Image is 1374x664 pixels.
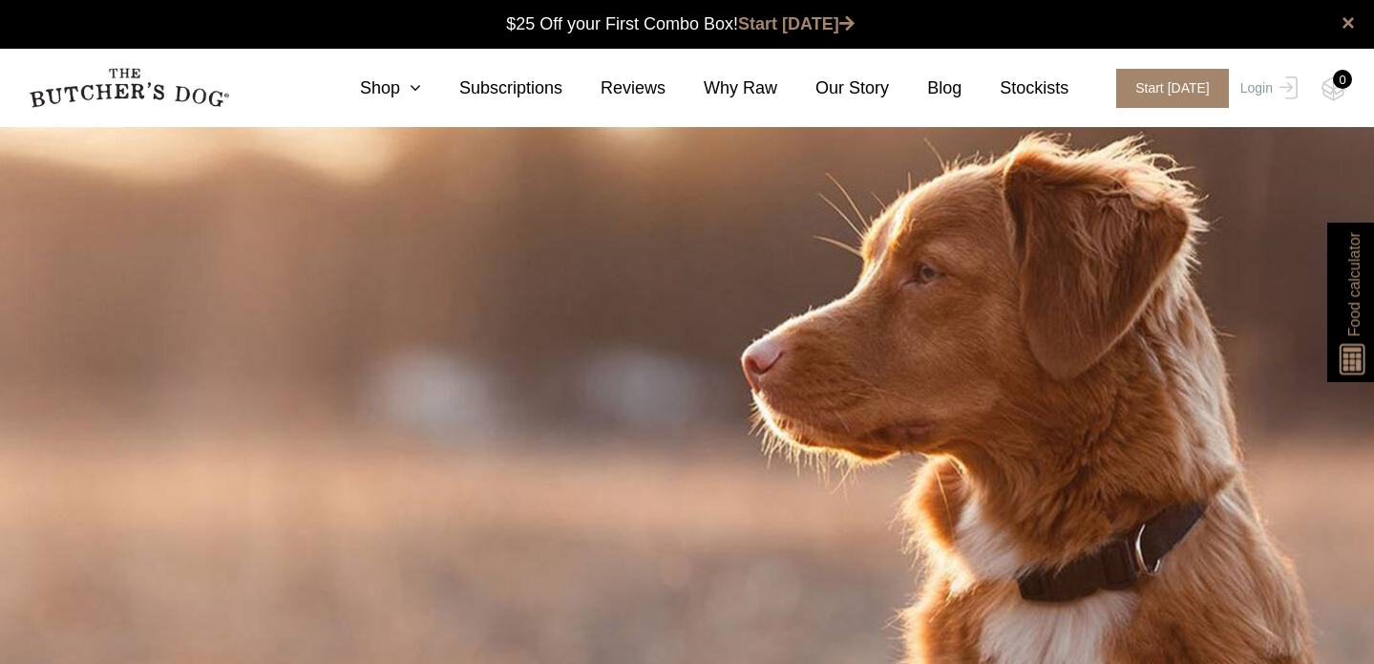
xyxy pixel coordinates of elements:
[1236,69,1298,108] a: Login
[1321,76,1345,101] img: TBD_Cart-Empty.png
[562,75,666,101] a: Reviews
[1097,69,1236,108] a: Start [DATE]
[738,14,855,33] a: Start [DATE]
[1342,232,1365,336] span: Food calculator
[962,75,1068,101] a: Stockists
[421,75,562,101] a: Subscriptions
[777,75,889,101] a: Our Story
[666,75,777,101] a: Why Raw
[322,75,421,101] a: Shop
[889,75,962,101] a: Blog
[142,457,515,610] div: real food for dogs
[1116,69,1229,108] span: Start [DATE]
[1342,11,1355,34] a: close
[1333,70,1352,89] div: 0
